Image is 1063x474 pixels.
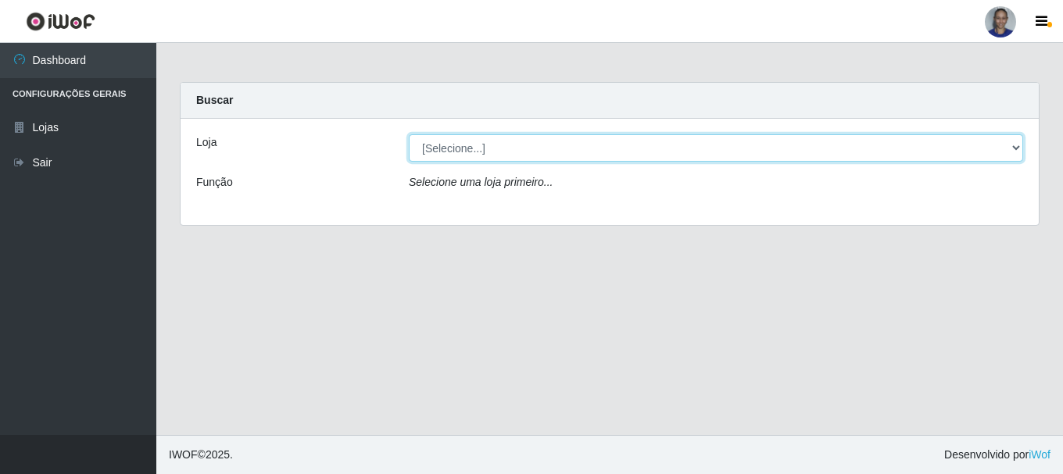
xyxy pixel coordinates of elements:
[409,176,553,188] i: Selecione uma loja primeiro...
[196,134,217,151] label: Loja
[196,94,233,106] strong: Buscar
[944,447,1050,463] span: Desenvolvido por
[196,174,233,191] label: Função
[1029,448,1050,461] a: iWof
[26,12,95,31] img: CoreUI Logo
[169,448,198,461] span: IWOF
[169,447,233,463] span: © 2025 .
